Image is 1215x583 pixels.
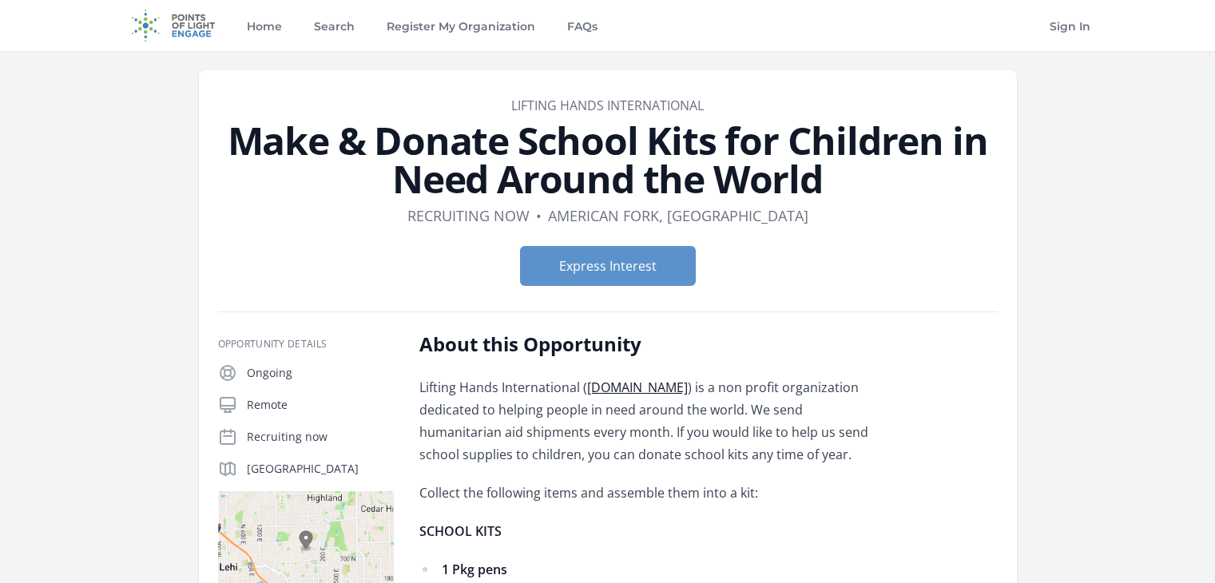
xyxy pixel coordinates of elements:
[247,365,394,381] p: Ongoing
[419,522,502,540] strong: SCHOOL KITS
[419,376,887,466] p: Lifting Hands International ( ) is a non profit organization dedicated to helping people in need ...
[587,379,688,396] a: [DOMAIN_NAME]
[247,461,394,477] p: [GEOGRAPHIC_DATA]
[247,397,394,413] p: Remote
[407,204,530,227] dd: Recruiting now
[442,561,507,578] strong: 1 Pkg pens
[218,338,394,351] h3: Opportunity Details
[520,246,696,286] button: Express Interest
[548,204,808,227] dd: American Fork, [GEOGRAPHIC_DATA]
[536,204,542,227] div: •
[511,97,704,114] a: Lifting Hands International
[419,331,887,357] h2: About this Opportunity
[218,121,998,198] h1: Make & Donate School Kits for Children in Need Around the World
[419,482,887,504] p: Collect the following items and assemble them into a kit:
[247,429,394,445] p: Recruiting now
